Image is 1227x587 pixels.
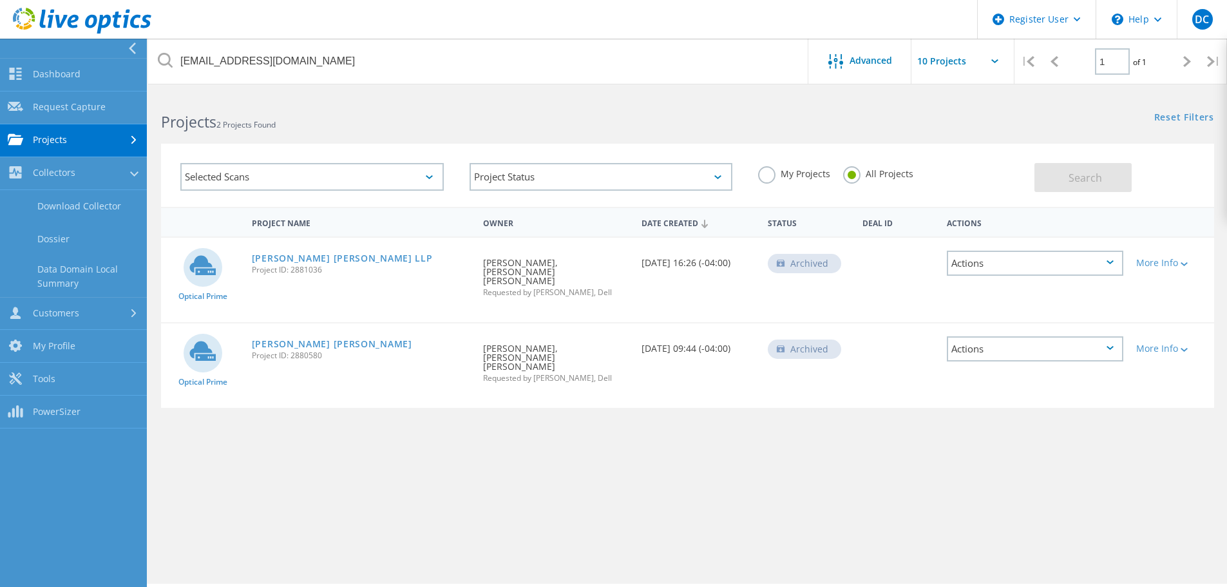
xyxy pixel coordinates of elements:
[180,163,444,191] div: Selected Scans
[1201,39,1227,84] div: |
[940,210,1130,234] div: Actions
[1195,14,1209,24] span: DC
[635,323,761,366] div: [DATE] 09:44 (-04:00)
[758,166,830,178] label: My Projects
[477,210,634,234] div: Owner
[1034,163,1132,192] button: Search
[843,166,913,178] label: All Projects
[761,210,856,234] div: Status
[768,340,841,359] div: Archived
[483,289,628,296] span: Requested by [PERSON_NAME], Dell
[856,210,940,234] div: Deal Id
[252,340,412,349] a: [PERSON_NAME] [PERSON_NAME]
[1136,258,1208,267] div: More Info
[1112,14,1123,25] svg: \n
[148,39,809,84] input: Search projects by name, owner, ID, company, etc
[178,378,227,386] span: Optical Prime
[850,56,892,65] span: Advanced
[1136,344,1208,353] div: More Info
[483,374,628,382] span: Requested by [PERSON_NAME], Dell
[477,238,634,309] div: [PERSON_NAME], [PERSON_NAME] [PERSON_NAME]
[252,254,433,263] a: [PERSON_NAME] [PERSON_NAME] LLP
[947,336,1123,361] div: Actions
[178,293,227,300] span: Optical Prime
[252,352,471,360] span: Project ID: 2880580
[1014,39,1041,84] div: |
[635,238,761,280] div: [DATE] 16:26 (-04:00)
[161,111,216,132] b: Projects
[635,210,761,235] div: Date Created
[13,27,151,36] a: Live Optics Dashboard
[1154,113,1214,124] a: Reset Filters
[947,251,1123,276] div: Actions
[216,119,276,130] span: 2 Projects Found
[252,266,471,274] span: Project ID: 2881036
[477,323,634,395] div: [PERSON_NAME], [PERSON_NAME] [PERSON_NAME]
[470,163,733,191] div: Project Status
[1069,171,1102,185] span: Search
[245,210,477,234] div: Project Name
[1133,57,1146,68] span: of 1
[768,254,841,273] div: Archived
